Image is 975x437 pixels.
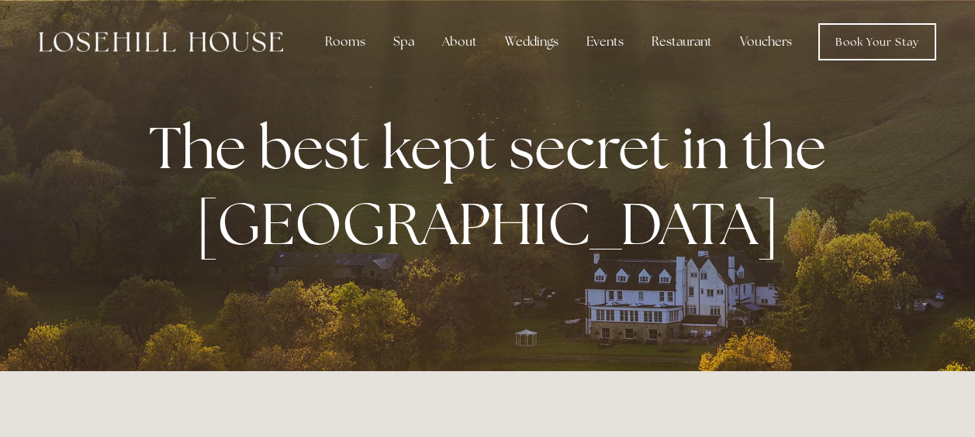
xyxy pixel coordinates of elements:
[381,26,427,57] div: Spa
[493,26,571,57] div: Weddings
[574,26,636,57] div: Events
[430,26,489,57] div: About
[639,26,724,57] div: Restaurant
[39,32,283,52] img: Losehill House
[728,26,804,57] a: Vouchers
[149,109,838,261] strong: The best kept secret in the [GEOGRAPHIC_DATA]
[313,26,378,57] div: Rooms
[818,23,936,60] a: Book Your Stay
